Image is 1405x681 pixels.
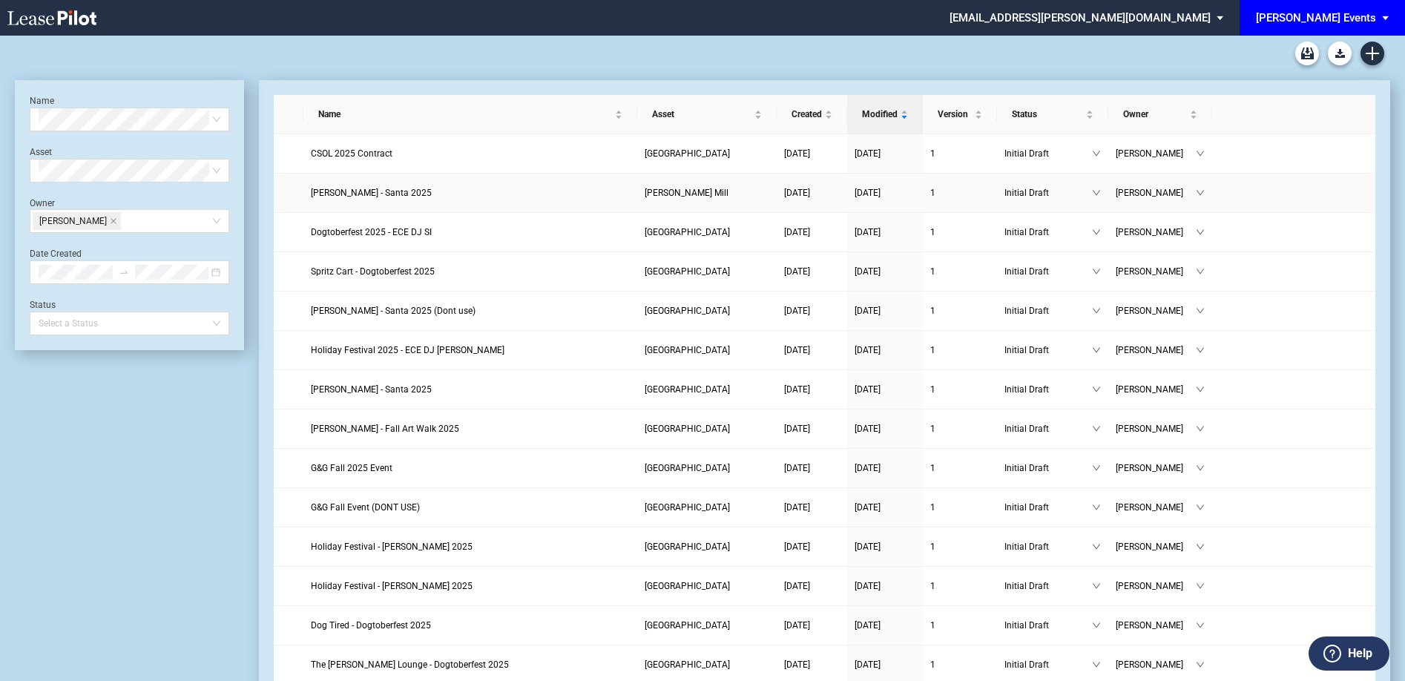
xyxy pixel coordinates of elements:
[645,225,769,240] a: [GEOGRAPHIC_DATA]
[311,188,432,198] span: Edwin McCora - Santa 2025
[930,384,935,395] span: 1
[645,620,730,631] span: Freshfields Village
[311,146,630,161] a: CSOL 2025 Contract
[1092,542,1101,551] span: down
[1328,42,1352,65] a: Download Blank Form
[784,502,810,513] span: [DATE]
[784,620,810,631] span: [DATE]
[930,618,990,633] a: 1
[1116,225,1196,240] span: [PERSON_NAME]
[930,188,935,198] span: 1
[930,264,990,279] a: 1
[645,266,730,277] span: Freshfields Village
[1004,421,1092,436] span: Initial Draft
[1116,461,1196,476] span: [PERSON_NAME]
[30,249,82,259] label: Date Created
[847,95,923,134] th: Modified
[930,657,990,672] a: 1
[318,107,612,122] span: Name
[855,542,881,552] span: [DATE]
[1116,264,1196,279] span: [PERSON_NAME]
[1092,464,1101,473] span: down
[855,581,881,591] span: [DATE]
[645,542,730,552] span: Freshfields Village
[1092,503,1101,512] span: down
[784,463,810,473] span: [DATE]
[311,266,435,277] span: Spritz Cart - Dogtoberfest 2025
[1004,303,1092,318] span: Initial Draft
[777,95,847,134] th: Created
[855,227,881,237] span: [DATE]
[930,148,935,159] span: 1
[1196,228,1205,237] span: down
[930,306,935,316] span: 1
[645,188,728,198] span: Atherton Mill
[1196,188,1205,197] span: down
[855,188,881,198] span: [DATE]
[930,227,935,237] span: 1
[311,461,630,476] a: G&G Fall 2025 Event
[784,579,840,593] a: [DATE]
[303,95,637,134] th: Name
[862,107,898,122] span: Modified
[637,95,777,134] th: Asset
[855,500,915,515] a: [DATE]
[784,306,810,316] span: [DATE]
[645,146,769,161] a: [GEOGRAPHIC_DATA]
[1196,503,1205,512] span: down
[1196,464,1205,473] span: down
[855,382,915,397] a: [DATE]
[1116,185,1196,200] span: [PERSON_NAME]
[119,267,129,277] span: to
[1116,618,1196,633] span: [PERSON_NAME]
[30,300,56,310] label: Status
[1004,500,1092,515] span: Initial Draft
[930,502,935,513] span: 1
[1004,657,1092,672] span: Initial Draft
[1196,346,1205,355] span: down
[645,500,769,515] a: [GEOGRAPHIC_DATA]
[930,266,935,277] span: 1
[1116,579,1196,593] span: [PERSON_NAME]
[930,542,935,552] span: 1
[784,303,840,318] a: [DATE]
[855,185,915,200] a: [DATE]
[311,463,392,473] span: G&G Fall 2025 Event
[784,266,810,277] span: [DATE]
[784,188,810,198] span: [DATE]
[311,306,476,316] span: Edwin McCora - Santa 2025 (Dont use)
[311,264,630,279] a: Spritz Cart - Dogtoberfest 2025
[311,185,630,200] a: [PERSON_NAME] - Santa 2025
[1092,582,1101,590] span: down
[645,461,769,476] a: [GEOGRAPHIC_DATA]
[110,217,117,225] span: close
[39,213,107,229] span: [PERSON_NAME]
[930,581,935,591] span: 1
[784,500,840,515] a: [DATE]
[784,227,810,237] span: [DATE]
[1012,107,1083,122] span: Status
[1196,306,1205,315] span: down
[1004,264,1092,279] span: Initial Draft
[645,382,769,397] a: [GEOGRAPHIC_DATA]
[645,227,730,237] span: Freshfields Village
[645,581,730,591] span: Freshfields Village
[119,267,129,277] span: swap-right
[645,185,769,200] a: [PERSON_NAME] Mill
[311,343,630,358] a: Holiday Festival 2025 - ECE DJ [PERSON_NAME]
[930,146,990,161] a: 1
[930,659,935,670] span: 1
[1116,146,1196,161] span: [PERSON_NAME]
[784,264,840,279] a: [DATE]
[1092,228,1101,237] span: down
[855,539,915,554] a: [DATE]
[855,618,915,633] a: [DATE]
[30,96,54,106] label: Name
[784,461,840,476] a: [DATE]
[930,382,990,397] a: 1
[30,147,52,157] label: Asset
[930,620,935,631] span: 1
[855,502,881,513] span: [DATE]
[1004,225,1092,240] span: Initial Draft
[1092,424,1101,433] span: down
